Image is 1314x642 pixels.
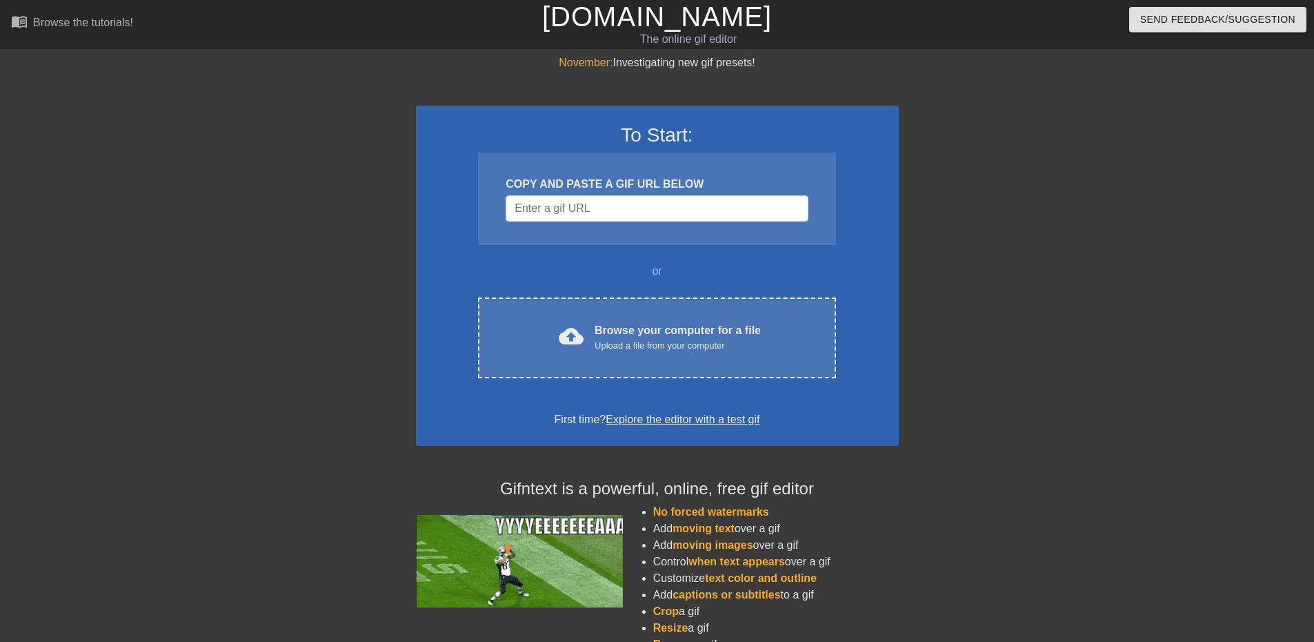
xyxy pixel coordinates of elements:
[506,195,808,222] input: Username
[673,539,753,551] span: moving images
[452,263,863,280] div: or
[434,124,881,147] h3: To Start:
[705,572,817,584] span: text color and outline
[11,13,28,30] span: menu_book
[653,622,688,634] span: Resize
[653,620,899,636] li: a gif
[653,605,679,617] span: Crop
[559,324,584,349] span: cloud_upload
[653,521,899,537] li: Add over a gif
[653,506,769,518] span: No forced watermarks
[653,587,899,603] li: Add to a gif
[673,589,780,601] span: captions or subtitles
[445,31,932,48] div: The online gif editor
[559,57,613,68] span: November:
[416,515,623,607] img: football_small.gif
[653,570,899,587] li: Customize
[606,414,759,425] a: Explore the editor with a test gif
[595,322,761,353] div: Browse your computer for a file
[416,479,899,499] h4: Gifntext is a powerful, online, free gif editor
[653,554,899,570] li: Control over a gif
[1129,7,1306,32] button: Send Feedback/Suggestion
[688,556,785,567] span: when text appears
[33,17,133,28] div: Browse the tutorials!
[11,13,133,35] a: Browse the tutorials!
[416,55,899,71] div: Investigating new gif presets!
[595,339,761,353] div: Upload a file from your computer
[673,523,735,534] span: moving text
[653,603,899,620] li: a gif
[653,537,899,554] li: Add over a gif
[434,411,881,428] div: First time?
[506,176,808,193] div: COPY AND PASTE A GIF URL BELOW
[542,1,772,32] a: [DOMAIN_NAME]
[1140,11,1295,28] span: Send Feedback/Suggestion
